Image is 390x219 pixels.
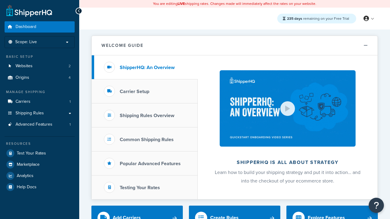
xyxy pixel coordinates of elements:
[16,111,44,116] span: Shipping Rules
[5,96,75,107] a: Carriers1
[16,75,29,80] span: Origins
[5,21,75,33] a: Dashboard
[287,16,302,21] strong: 235 days
[5,119,75,130] li: Advanced Features
[16,64,33,69] span: Websites
[16,24,36,30] span: Dashboard
[5,89,75,95] div: Manage Shipping
[17,173,34,179] span: Analytics
[69,122,71,127] span: 1
[5,141,75,146] div: Resources
[220,70,356,147] img: ShipperHQ is all about strategy
[5,170,75,181] a: Analytics
[69,75,71,80] span: 4
[120,113,174,118] h3: Shipping Rules Overview
[215,169,360,184] span: Learn how to build your shipping strategy and put it into action… and into the checkout of your e...
[287,16,349,21] span: remaining on your Free Trial
[120,89,149,94] h3: Carrier Setup
[5,159,75,170] a: Marketplace
[16,122,52,127] span: Advanced Features
[17,151,46,156] span: Test Your Rates
[5,72,75,83] li: Origins
[120,65,175,70] h3: ShipperHQ: An Overview
[369,198,384,213] button: Open Resource Center
[69,99,71,104] span: 1
[5,54,75,59] div: Basic Setup
[178,1,185,6] b: LIVE
[120,185,160,190] h3: Testing Your Rates
[5,72,75,83] a: Origins4
[92,36,378,55] button: Welcome Guide
[101,43,144,48] h2: Welcome Guide
[15,40,37,45] span: Scope: Live
[5,182,75,193] a: Help Docs
[5,148,75,159] a: Test Your Rates
[120,137,174,142] h3: Common Shipping Rules
[5,96,75,107] li: Carriers
[5,119,75,130] a: Advanced Features1
[17,185,37,190] span: Help Docs
[5,108,75,119] a: Shipping Rules
[17,162,40,167] span: Marketplace
[69,64,71,69] span: 2
[5,61,75,72] li: Websites
[16,99,30,104] span: Carriers
[214,160,361,165] h2: ShipperHQ is all about strategy
[120,161,181,166] h3: Popular Advanced Features
[5,61,75,72] a: Websites2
